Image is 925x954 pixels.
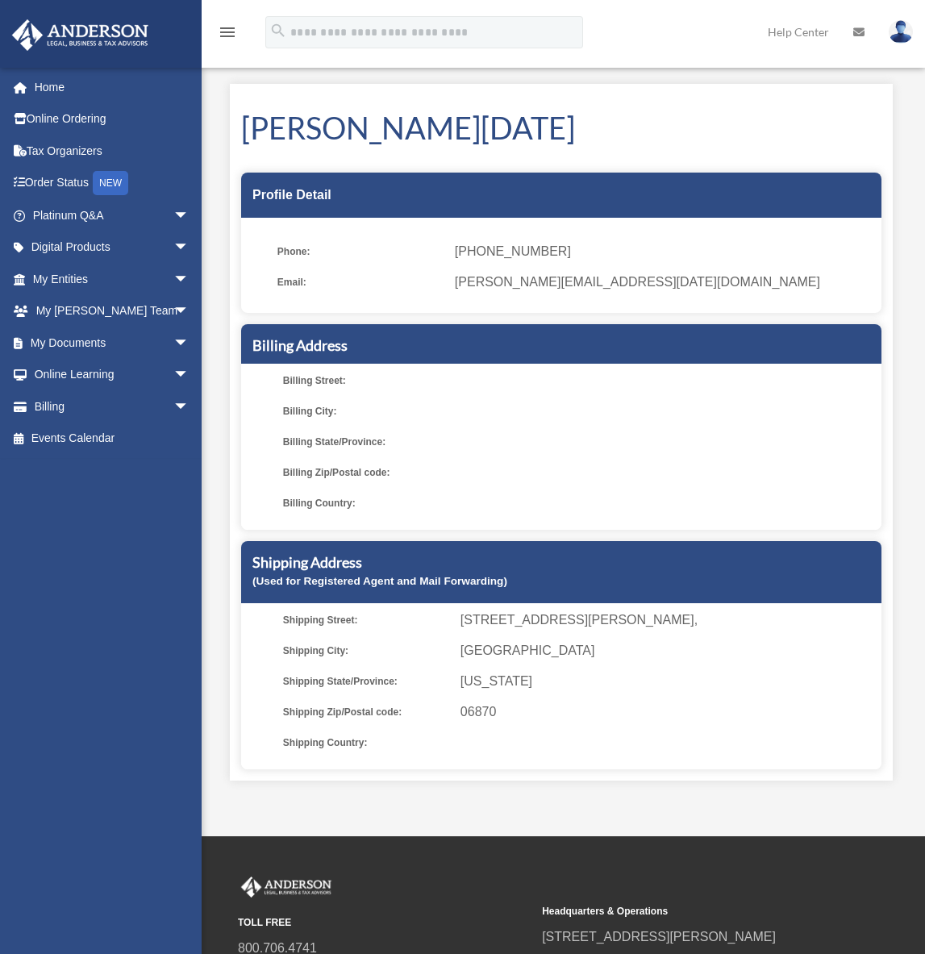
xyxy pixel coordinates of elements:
[460,639,876,662] span: [GEOGRAPHIC_DATA]
[277,240,444,263] span: Phone:
[11,263,214,295] a: My Entitiesarrow_drop_down
[241,106,881,149] h1: [PERSON_NAME][DATE]
[173,327,206,360] span: arrow_drop_down
[283,731,449,754] span: Shipping Country:
[173,199,206,232] span: arrow_drop_down
[238,914,531,931] small: TOLL FREE
[277,271,444,294] span: Email:
[11,359,214,391] a: Online Learningarrow_drop_down
[283,701,449,723] span: Shipping Zip/Postal code:
[11,390,214,423] a: Billingarrow_drop_down
[11,103,214,135] a: Online Ordering
[283,461,449,484] span: Billing Zip/Postal code:
[7,19,153,51] img: Anderson Advisors Platinum Portal
[173,390,206,423] span: arrow_drop_down
[283,492,449,514] span: Billing Country:
[238,877,335,898] img: Anderson Advisors Platinum Portal
[283,670,449,693] span: Shipping State/Province:
[283,400,449,423] span: Billing City:
[173,231,206,265] span: arrow_drop_down
[542,930,776,944] a: [STREET_ADDRESS][PERSON_NAME]
[283,431,449,453] span: Billing State/Province:
[11,199,214,231] a: Platinum Q&Aarrow_drop_down
[11,295,214,327] a: My [PERSON_NAME] Teamarrow_drop_down
[283,639,449,662] span: Shipping City:
[11,135,214,167] a: Tax Organizers
[11,231,214,264] a: Digital Productsarrow_drop_down
[11,71,214,103] a: Home
[93,171,128,195] div: NEW
[218,28,237,42] a: menu
[542,903,835,920] small: Headquarters & Operations
[173,359,206,392] span: arrow_drop_down
[241,173,881,218] div: Profile Detail
[283,609,449,631] span: Shipping Street:
[460,670,876,693] span: [US_STATE]
[455,240,870,263] span: [PHONE_NUMBER]
[455,271,870,294] span: [PERSON_NAME][EMAIL_ADDRESS][DATE][DOMAIN_NAME]
[173,295,206,328] span: arrow_drop_down
[252,575,507,587] small: (Used for Registered Agent and Mail Forwarding)
[460,701,876,723] span: 06870
[11,167,214,200] a: Order StatusNEW
[269,22,287,40] i: search
[283,369,449,392] span: Billing Street:
[889,20,913,44] img: User Pic
[11,423,214,455] a: Events Calendar
[11,327,214,359] a: My Documentsarrow_drop_down
[218,23,237,42] i: menu
[252,335,870,356] h5: Billing Address
[252,552,870,573] h5: Shipping Address
[173,263,206,296] span: arrow_drop_down
[460,609,876,631] span: [STREET_ADDRESS][PERSON_NAME],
